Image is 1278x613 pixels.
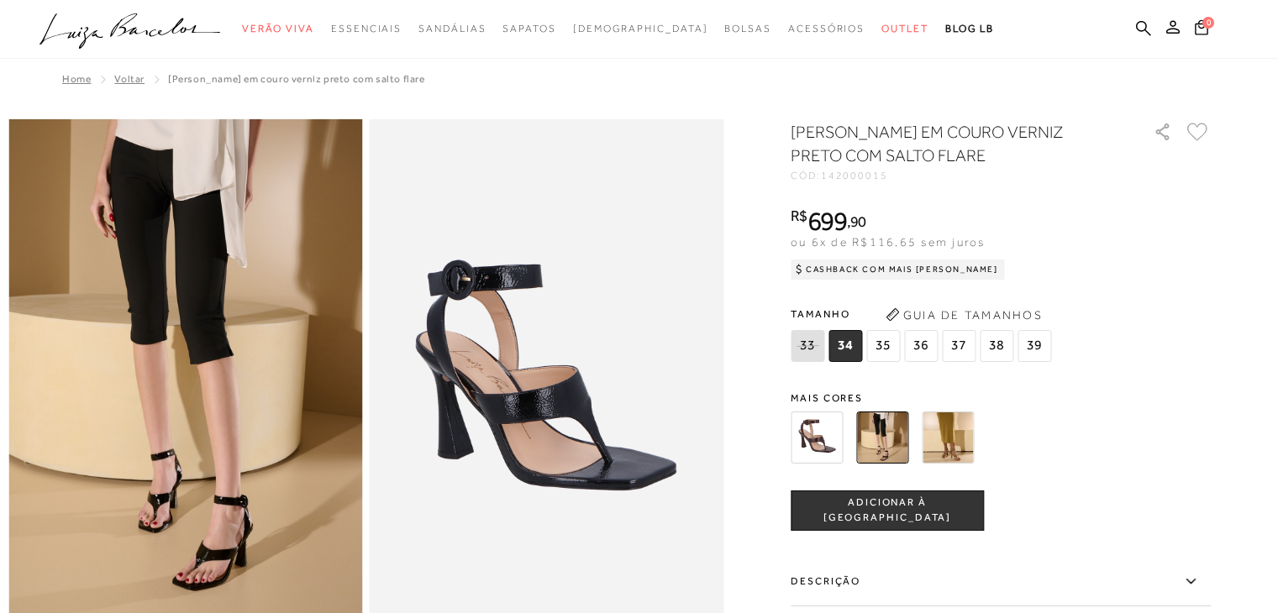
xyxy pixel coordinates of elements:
[792,495,983,525] span: ADICIONAR À [GEOGRAPHIC_DATA]
[847,214,866,229] i: ,
[573,13,708,45] a: noSubCategoriesText
[980,330,1013,362] span: 38
[114,73,145,85] a: Voltar
[866,330,900,362] span: 35
[807,206,847,236] span: 699
[331,13,402,45] a: categoryNavScreenReaderText
[788,23,865,34] span: Acessórios
[62,73,91,85] a: Home
[791,411,843,464] img: SANDÁLIA EM COURO VERNIZ CAFÉ COM SALTO FLARE
[791,259,1005,280] div: Cashback com Mais [PERSON_NAME]
[791,235,985,249] span: ou 6x de R$116,65 sem juros
[724,13,771,45] a: categoryNavScreenReaderText
[242,23,314,34] span: Verão Viva
[850,212,866,230] span: 90
[788,13,865,45] a: categoryNavScreenReaderText
[1018,330,1051,362] span: 39
[791,208,807,223] i: R$
[502,13,555,45] a: categoryNavScreenReaderText
[821,170,888,181] span: 142000015
[791,120,1106,167] h1: [PERSON_NAME] EM COURO VERNIZ PRETO COM SALTO FLARE
[791,170,1127,181] div: CÓD:
[856,411,908,464] img: SANDÁLIA EM COURO VERNIZ PRETO COM SALTO FLARE
[573,23,708,34] span: [DEMOGRAPHIC_DATA]
[942,330,976,362] span: 37
[828,330,862,362] span: 34
[880,301,1048,328] button: Guia de Tamanhos
[881,13,928,45] a: categoryNavScreenReaderText
[242,13,314,45] a: categoryNavScreenReaderText
[791,558,1211,606] label: Descrição
[945,13,994,45] a: BLOG LB
[791,301,1055,327] span: Tamanho
[418,13,486,45] a: categoryNavScreenReaderText
[502,23,555,34] span: Sapatos
[791,393,1211,403] span: Mais cores
[331,23,402,34] span: Essenciais
[724,23,771,34] span: Bolsas
[1202,17,1214,29] span: 0
[922,411,974,464] img: SANDÁLIA EM COURO VERNIZ VERDE ASPARGO COM SALTO FLARE
[904,330,938,362] span: 36
[791,330,824,362] span: 33
[168,73,425,85] span: [PERSON_NAME] EM COURO VERNIZ PRETO COM SALTO FLARE
[945,23,994,34] span: BLOG LB
[1190,18,1213,41] button: 0
[418,23,486,34] span: Sandálias
[791,490,984,531] button: ADICIONAR À [GEOGRAPHIC_DATA]
[881,23,928,34] span: Outlet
